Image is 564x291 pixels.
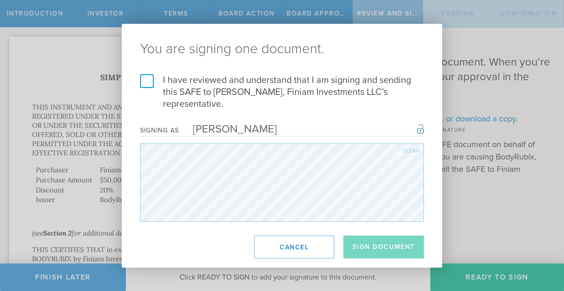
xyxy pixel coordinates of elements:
button: Sign Document [343,236,424,258]
button: Cancel [254,236,334,258]
div: Signing as [140,126,179,134]
label: I have reviewed and understand that I am signing and sending this SAFE to [PERSON_NAME], Finiam I... [140,74,424,110]
ng-pluralize: You are signing one document. [140,42,424,56]
div: [PERSON_NAME] [179,122,277,136]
